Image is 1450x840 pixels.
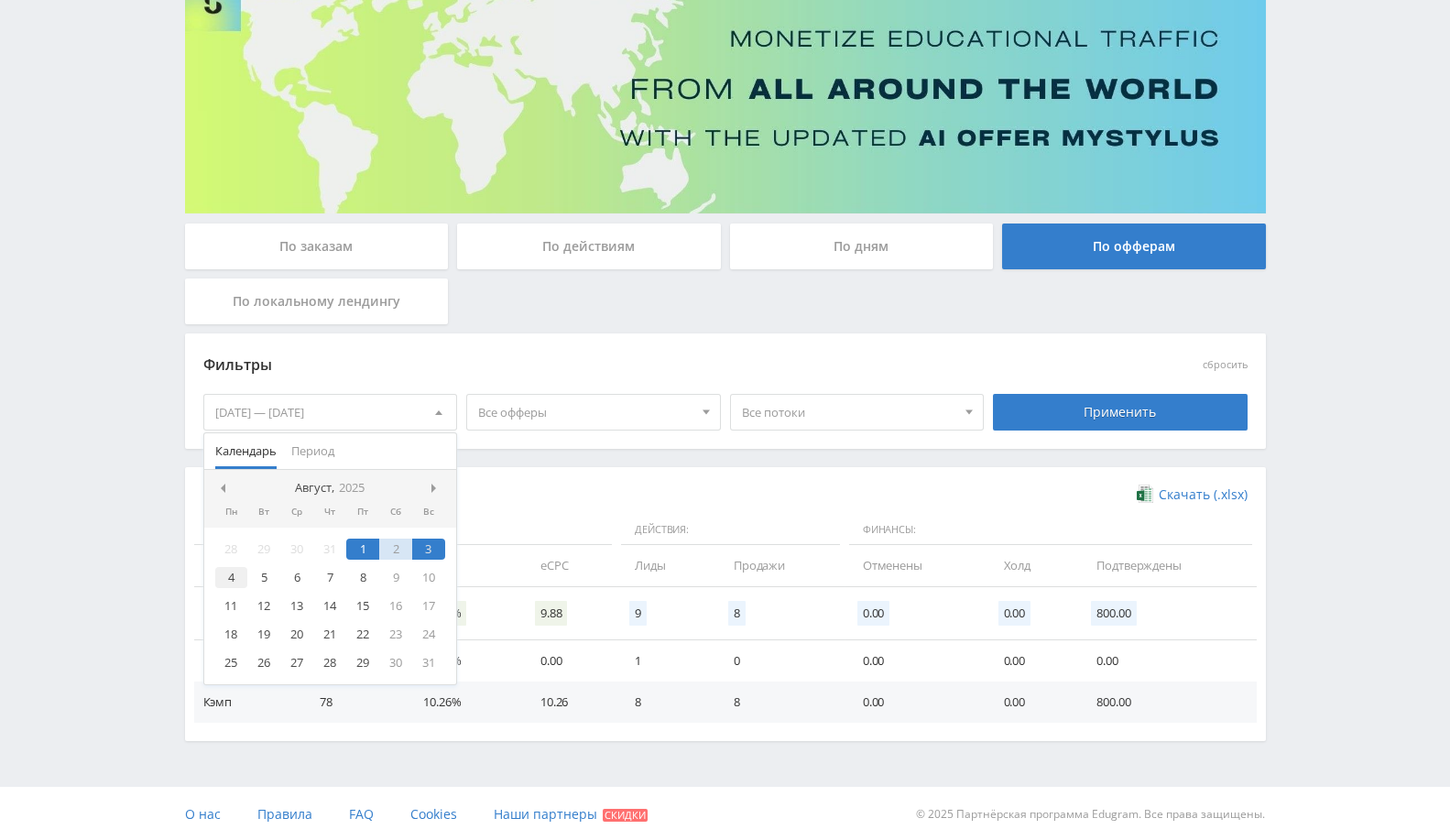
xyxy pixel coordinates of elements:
[494,805,597,823] span: Наши партнеры
[208,433,284,469] button: Календарь
[280,567,313,588] div: 6
[247,567,280,588] div: 5
[203,352,985,379] div: Фильтры
[728,601,746,626] span: 8
[313,507,346,518] div: Чт
[715,682,845,723] td: 8
[379,624,412,645] div: 23
[845,640,986,682] td: 0.00
[405,640,522,682] td: 33.33%
[379,652,412,673] div: 30
[1137,485,1152,503] img: xlsx
[194,587,301,640] td: Итого:
[412,507,445,518] div: Вс
[412,539,445,560] div: 3
[346,539,379,560] div: 1
[215,567,248,588] div: 4
[313,539,346,560] div: 31
[194,515,613,546] span: Данные:
[288,481,372,496] div: Август,
[313,595,346,616] div: 14
[412,652,445,673] div: 31
[1078,682,1256,723] td: 800.00
[522,682,616,723] td: 10.26
[845,545,986,586] td: Отменены
[1078,640,1256,682] td: 0.00
[478,395,692,430] span: Все офферы
[204,395,457,430] div: [DATE] — [DATE]
[194,545,301,586] td: Дата
[215,433,277,469] span: Календарь
[185,805,221,823] span: О нас
[412,624,445,645] div: 24
[280,539,313,560] div: 30
[412,595,445,616] div: 17
[616,545,715,586] td: Лиды
[301,682,405,723] td: 78
[346,507,379,518] div: Пт
[215,652,248,673] div: 25
[379,567,412,588] div: 9
[379,595,412,616] div: 16
[346,624,379,645] div: 22
[185,278,449,324] div: По локальному лендингу
[247,507,280,518] div: Вт
[857,601,889,626] span: 0.00
[405,545,522,586] td: CR
[247,595,280,616] div: 12
[603,809,648,822] span: Скидки
[215,624,248,645] div: 18
[284,433,342,469] button: Период
[257,805,312,823] span: Правила
[986,640,1079,682] td: 0.00
[215,539,248,560] div: 28
[730,224,994,269] div: По дням
[1002,224,1266,269] div: По офферам
[410,805,457,823] span: Cookies
[522,640,616,682] td: 0.00
[280,652,313,673] div: 27
[280,595,313,616] div: 13
[194,640,301,682] td: Автор24
[346,595,379,616] div: 15
[629,601,647,626] span: 9
[313,567,346,588] div: 7
[313,652,346,673] div: 28
[1137,485,1247,504] a: Скачать (.xlsx)
[349,805,374,823] span: FAQ
[194,682,301,723] td: Кэмп
[986,545,1079,586] td: Холд
[1091,601,1136,626] span: 800.00
[986,682,1079,723] td: 0.00
[998,601,1030,626] span: 0.00
[379,539,412,560] div: 2
[405,682,522,723] td: 10.26%
[1203,359,1248,371] button: сбросить
[616,640,715,682] td: 1
[313,624,346,645] div: 21
[715,640,845,682] td: 0
[215,595,248,616] div: 11
[1159,487,1248,502] span: Скачать (.xlsx)
[535,601,567,626] span: 9.88
[280,624,313,645] div: 20
[291,433,334,469] span: Период
[849,515,1252,546] span: Финансы:
[715,545,845,586] td: Продажи
[621,515,839,546] span: Действия:
[215,507,248,518] div: Пн
[280,507,313,518] div: Ср
[339,481,365,495] i: 2025
[616,682,715,723] td: 8
[993,394,1248,431] div: Применить
[522,545,616,586] td: eCPC
[412,567,445,588] div: 10
[346,567,379,588] div: 8
[185,224,449,269] div: По заказам
[247,652,280,673] div: 26
[1078,545,1256,586] td: Подтверждены
[379,507,412,518] div: Сб
[457,224,721,269] div: По действиям
[742,395,956,430] span: Все потоки
[845,682,986,723] td: 0.00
